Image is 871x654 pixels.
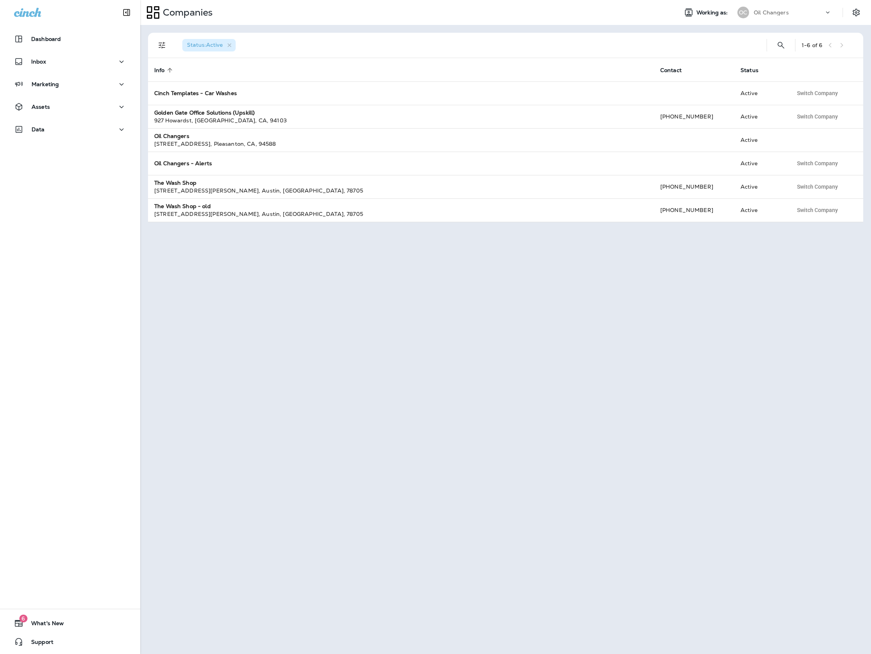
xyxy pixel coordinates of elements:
[797,184,838,189] span: Switch Company
[154,90,237,97] strong: Cinch Templates - Car Washes
[8,615,132,631] button: 6What's New
[154,160,212,167] strong: Oil Changers - Alerts
[734,128,786,152] td: Active
[154,117,648,124] div: 927 Howardst , [GEOGRAPHIC_DATA] , CA , 94103
[19,615,27,622] span: 6
[31,36,61,42] p: Dashboard
[32,126,45,133] p: Data
[182,39,236,51] div: Status:Active
[849,5,863,19] button: Settings
[741,67,769,74] span: Status
[797,114,838,119] span: Switch Company
[741,67,758,74] span: Status
[797,161,838,166] span: Switch Company
[797,207,838,213] span: Switch Company
[154,67,175,74] span: Info
[154,210,648,218] div: [STREET_ADDRESS][PERSON_NAME] , Austin , [GEOGRAPHIC_DATA] , 78705
[31,58,46,65] p: Inbox
[793,181,842,193] button: Switch Company
[797,90,838,96] span: Switch Company
[8,634,132,650] button: Support
[734,198,786,222] td: Active
[802,42,822,48] div: 1 - 6 of 6
[8,54,132,69] button: Inbox
[654,175,734,198] td: [PHONE_NUMBER]
[32,104,50,110] p: Assets
[737,7,749,18] div: OC
[8,99,132,115] button: Assets
[773,37,789,53] button: Search Companies
[660,67,692,74] span: Contact
[654,105,734,128] td: [PHONE_NUMBER]
[23,639,53,648] span: Support
[8,76,132,92] button: Marketing
[154,140,648,148] div: [STREET_ADDRESS] , Pleasanton , CA , 94588
[154,187,648,194] div: [STREET_ADDRESS][PERSON_NAME] , Austin , [GEOGRAPHIC_DATA] , 78705
[734,152,786,175] td: Active
[154,203,211,210] strong: The Wash Shop - old
[8,31,132,47] button: Dashboard
[154,67,165,74] span: Info
[696,9,730,16] span: Working as:
[793,157,842,169] button: Switch Company
[734,175,786,198] td: Active
[154,109,255,116] strong: Golden Gate Office Solutions (Upskill)
[660,67,682,74] span: Contact
[793,87,842,99] button: Switch Company
[23,620,64,629] span: What's New
[187,41,223,48] span: Status : Active
[160,7,213,18] p: Companies
[793,111,842,122] button: Switch Company
[154,133,189,140] strong: Oil Changers
[32,81,59,87] p: Marketing
[116,5,138,20] button: Collapse Sidebar
[154,37,170,53] button: Filters
[154,179,196,186] strong: The Wash Shop
[754,9,789,16] p: Oil Changers
[8,122,132,137] button: Data
[734,81,786,105] td: Active
[654,198,734,222] td: [PHONE_NUMBER]
[734,105,786,128] td: Active
[793,204,842,216] button: Switch Company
